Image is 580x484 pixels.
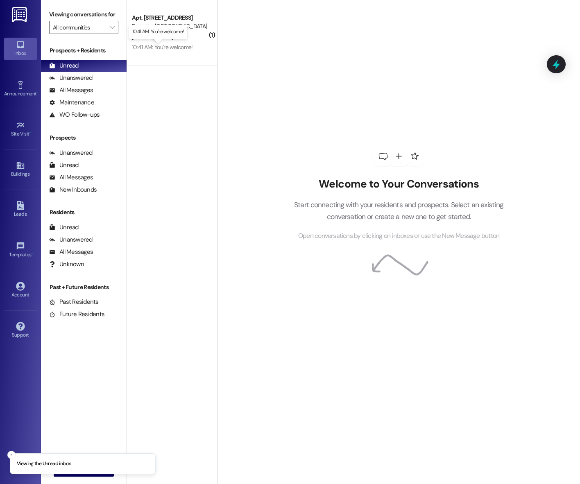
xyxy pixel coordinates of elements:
span: • [32,251,33,256]
a: Support [4,319,37,342]
div: Past + Future Residents [41,283,127,292]
img: ResiDesk Logo [12,7,29,22]
label: Viewing conversations for [49,8,118,21]
div: Maintenance [49,98,94,107]
h2: Welcome to Your Conversations [282,178,516,191]
div: Unanswered [49,74,93,82]
div: Apt. [STREET_ADDRESS] [132,14,208,22]
div: Prospects + Residents [41,46,127,55]
div: Unread [49,223,79,232]
button: Close toast [7,451,16,459]
div: Prospects [41,133,127,142]
div: All Messages [49,173,93,182]
div: WO Follow-ups [49,111,100,119]
div: All Messages [49,86,93,95]
div: Future Residents [49,310,104,319]
div: Property: [GEOGRAPHIC_DATA] [GEOGRAPHIC_DATA] [132,22,208,31]
div: 10:41 AM: You're welcome! [132,43,193,51]
a: Site Visit • [4,118,37,140]
span: • [29,130,31,136]
a: Buildings [4,158,37,181]
div: Unanswered [49,149,93,157]
p: 10:41 AM: You're welcome! [132,28,184,35]
div: Past Residents [49,298,99,306]
span: [PERSON_NAME] [132,33,173,41]
div: New Inbounds [49,185,97,194]
p: Start connecting with your residents and prospects. Select an existing conversation or create a n... [282,199,516,222]
div: Unread [49,61,79,70]
div: Unread [49,161,79,170]
div: Unknown [49,260,84,269]
a: Leads [4,199,37,221]
a: Inbox [4,38,37,60]
i:  [110,24,114,31]
div: Residents [41,208,127,217]
span: Open conversations by clicking on inboxes or use the New Message button [298,231,499,241]
a: Account [4,279,37,301]
div: All Messages [49,248,93,256]
span: • [36,90,38,95]
div: Unanswered [49,235,93,244]
a: Templates • [4,239,37,261]
p: Viewing the Unread inbox [17,460,70,468]
input: All communities [53,21,105,34]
